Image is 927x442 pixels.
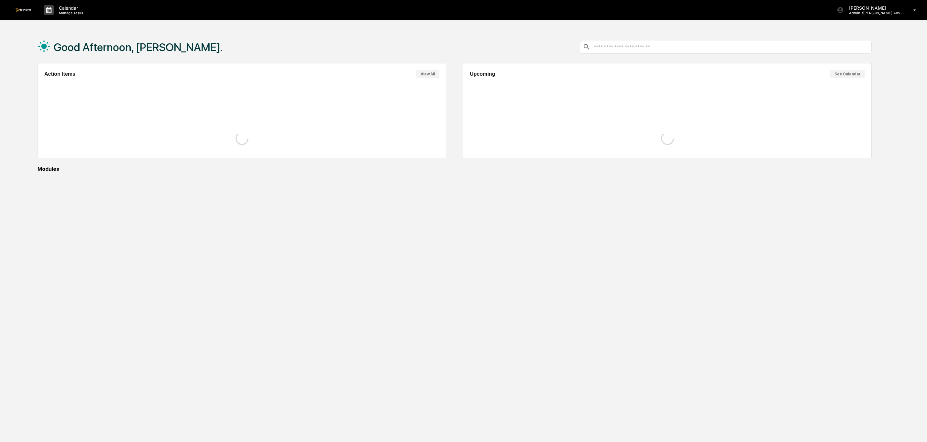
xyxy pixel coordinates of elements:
button: View All [416,70,439,78]
h1: Good Afternoon, [PERSON_NAME]. [54,41,223,54]
div: Modules [38,166,872,172]
p: Calendar [54,5,86,11]
p: Admin • [PERSON_NAME] Advisory Group [844,11,904,15]
button: See Calendar [830,70,865,78]
h2: Upcoming [470,71,495,77]
p: Manage Tasks [54,11,86,15]
img: logo [16,8,31,11]
h2: Action Items [44,71,75,77]
p: [PERSON_NAME] [844,5,904,11]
